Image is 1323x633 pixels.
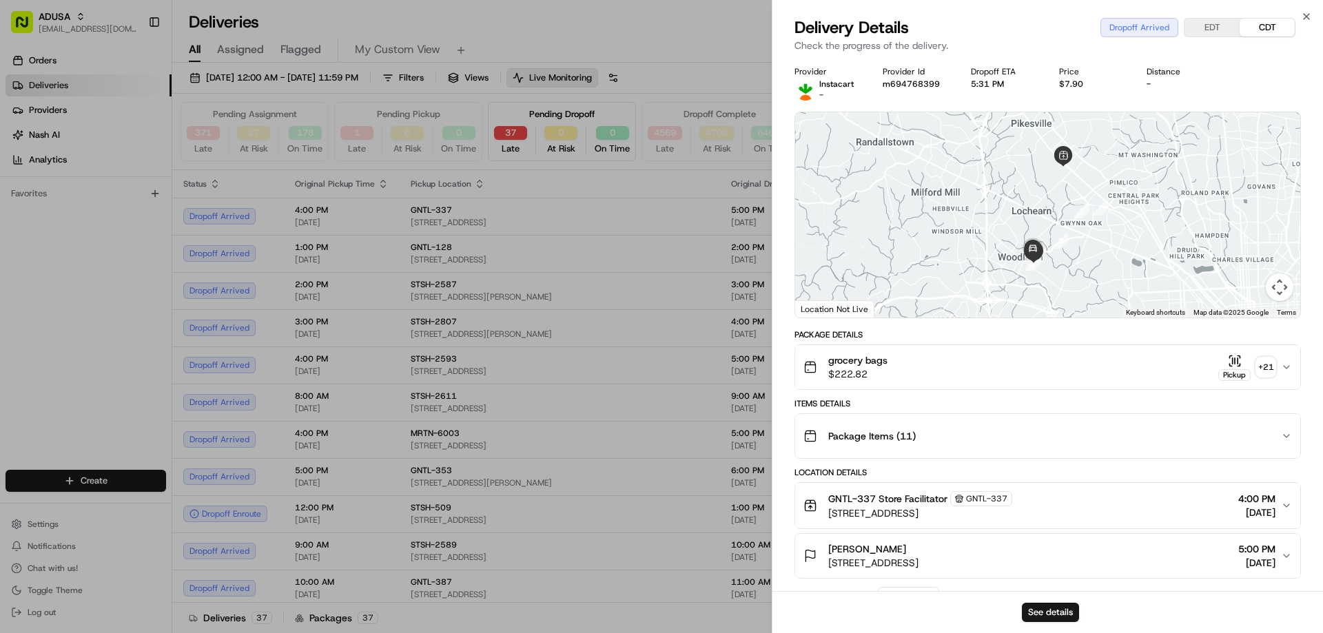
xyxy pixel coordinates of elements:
button: Add Event [878,587,939,603]
div: We're available if you need us! [47,145,174,156]
img: profile_instacart_ahold_partner.png [794,79,817,101]
span: GNTL-337 Store Facilitator [828,492,947,506]
a: 💻API Documentation [111,194,227,219]
button: GNTL-337 Store FacilitatorGNTL-337[STREET_ADDRESS]4:00 PM[DATE] [795,483,1300,528]
span: [DATE] [1238,506,1275,519]
a: Powered byPylon [97,233,167,244]
div: Location Details [794,467,1301,478]
div: $7.90 [1059,79,1125,90]
img: Google [799,300,844,318]
button: grocery bags$222.82Pickup+21 [795,345,1300,389]
button: See details [1022,603,1079,622]
div: 5:31 PM [971,79,1037,90]
span: Map data ©2025 Google [1193,309,1269,316]
div: 💻 [116,201,127,212]
div: + 21 [1256,357,1275,377]
div: 2 [1069,198,1095,224]
button: m694768399 [883,79,940,90]
button: Package Items (11) [795,414,1300,458]
span: - [819,90,823,101]
div: Items Details [794,398,1301,409]
div: 1 [1087,195,1114,221]
button: Map camera controls [1266,273,1293,301]
div: Location Not Live [795,300,874,318]
div: 📗 [14,201,25,212]
div: Distance [1147,66,1213,77]
div: 3 [1047,228,1074,254]
div: Provider [794,66,861,77]
button: [PERSON_NAME][STREET_ADDRESS]5:00 PM[DATE] [795,534,1300,578]
span: [STREET_ADDRESS] [828,556,919,570]
span: Knowledge Base [28,200,105,214]
button: Keyboard shortcuts [1126,308,1185,318]
input: Clear [36,89,227,103]
button: Start new chat [234,136,251,152]
span: Package Items ( 11 ) [828,429,916,443]
div: Pickup [1218,369,1251,381]
span: $222.82 [828,367,888,381]
div: Start new chat [47,132,226,145]
a: 📗Knowledge Base [8,194,111,219]
p: Check the progress of the delivery. [794,39,1301,52]
button: Pickup [1218,354,1251,381]
div: Delivery Activity [794,590,870,601]
a: Open this area in Google Maps (opens a new window) [799,300,844,318]
div: Provider Id [883,66,949,77]
div: - [1147,79,1213,90]
img: Nash [14,14,41,41]
span: Instacart [819,79,854,90]
span: Delivery Details [794,17,909,39]
span: GNTL-337 [966,493,1007,504]
button: EDT [1184,19,1240,37]
div: Package Details [794,329,1301,340]
a: Terms [1277,309,1296,316]
span: 5:00 PM [1238,542,1275,556]
p: Welcome 👋 [14,55,251,77]
div: Dropoff ETA [971,66,1037,77]
span: [PERSON_NAME] [828,542,906,556]
span: [DATE] [1238,556,1275,570]
span: [STREET_ADDRESS] [828,506,1012,520]
span: API Documentation [130,200,221,214]
button: CDT [1240,19,1295,37]
span: grocery bags [828,353,888,367]
div: Price [1059,66,1125,77]
span: Pylon [137,234,167,244]
span: 4:00 PM [1238,492,1275,506]
img: 1736555255976-a54dd68f-1ca7-489b-9aae-adbdc363a1c4 [14,132,39,156]
button: Pickup+21 [1218,354,1275,381]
